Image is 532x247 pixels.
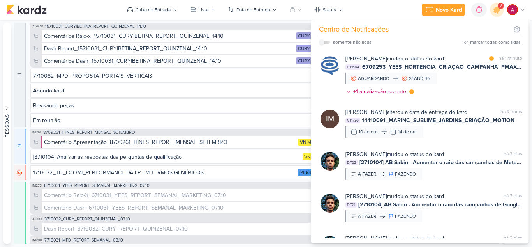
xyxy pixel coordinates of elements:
button: Pessoas [3,23,11,244]
b: [PERSON_NAME] [345,151,387,158]
div: 1710072_TD_LOOMI_PERFORMANCE DA LP EM TERMOS GENÉRICOS [33,169,296,177]
div: Comentário Raio-X_6710031_YEES_REPORT_SEMANAL_MARKETING_07.10 [44,191,226,199]
div: FAZENDO [14,129,26,164]
button: Novo Kard [422,4,465,16]
span: 6709253_YEES_HORTÊNCIA_CRIAÇÃO_CAMPANHA_PMAX_OFFLINE [362,63,522,71]
div: Abrindo kard [33,87,455,95]
div: Dash Report_3710032_CURY_REPORT_QUINZENAL_07.10 [44,225,188,233]
span: 3710032_CURY_REPORT_QUINZENAL_07.10 [44,217,130,221]
span: IM273 [32,183,42,188]
div: AGUARDANDO [358,75,389,82]
div: Pessoas [4,114,11,137]
div: Comentário Dash_6710031_YEES_REPORT_SEMANAL_MARKETING_07.10 [44,204,312,212]
div: Comentário Apresentação_8709261_HINES_REPORT_MENSAL_SETEMBRO [44,138,227,146]
div: Teixeira Duarte [298,169,336,176]
span: 14410091_MARINC_SUBLIME_JARDINS_CRIAÇÃO_MOTION [362,116,514,124]
div: há 2 dias [504,150,522,158]
div: FAZENDO [395,171,416,178]
div: Dash Report_15710031_CURY|BETINA_REPORT_QUINZENAL_14.10 [44,44,207,53]
div: Comentário Raio-X_6710031_YEES_REPORT_SEMANAL_MARKETING_07.10 [44,191,316,199]
div: A FAZER [358,171,376,178]
div: [8710104] Analisar as respostas das perguntas de qualificação [33,153,182,161]
b: [PERSON_NAME] [345,235,387,242]
div: CURY | BETINA [296,57,331,64]
span: [2710104] AB Sabin - Aumentar o raio das campanhas de Meta Ads [359,158,522,167]
span: 2 [500,3,502,9]
div: há 9 horas [500,108,522,116]
div: há 2 dias [504,192,522,201]
div: mudou o status do kard [345,150,444,158]
div: Comentários Raio-x_15710031_CURY|BETINA_REPORT_QUINZENAL_14.10 [44,32,224,40]
span: DT21 [345,202,357,208]
div: +1 atualização recente [353,87,408,96]
div: há 2 dias [504,235,522,243]
span: AG878 [32,24,44,28]
span: CT1664 [345,64,361,70]
div: Abrindo kard [33,87,64,95]
div: 7710082_MPD_PROPOSTA_PORTAIS_VERTICAIS [33,72,317,80]
div: FAZENDO [395,213,416,220]
div: 7710082_MPD_PROPOSTA_PORTAIS_VERTICAIS [33,72,152,80]
div: Em reunião [33,116,455,124]
div: Comentários Dash_15710031_CURY|BETINA_REPORT_QUINZENAL_14.10 [44,57,221,65]
span: IM261 [32,130,42,135]
span: 15710031_CURY|BETINA_REPORT_QUINZENAL_14.10 [45,24,146,28]
div: somente não lidas [333,39,372,46]
div: CURY | BETINA [296,32,331,39]
div: Comentários Dash_15710031_CURY|BETINA_REPORT_QUINZENAL_14.10 [44,57,295,65]
div: Comentários Raio-x_15710031_CURY|BETINA_REPORT_QUINZENAL_14.10 [44,32,295,40]
div: mudou o status do kard [345,235,444,243]
span: 6710031_YEES_REPORT_SEMANAL_MARKETING_07.10 [44,183,150,188]
div: 14 de out [398,128,417,135]
img: Nelito Junior [321,194,339,213]
div: 10 de out [359,128,378,135]
div: 1710072_TD_LOOMI_PERFORMANCE DA LP EM TERMOS GENÉRICOS [33,169,204,177]
div: Dash Report_3710032_CURY_REPORT_QUINZENAL_07.10 [44,225,314,233]
div: Em reunião [33,116,60,124]
img: kardz.app [6,5,47,14]
b: [PERSON_NAME] [345,193,387,200]
img: Nelito Junior [321,152,339,171]
b: [PERSON_NAME] [345,55,387,62]
span: [2710104] AB Sabin - Aumentar o raio das campanhas de Google Ads [358,201,522,209]
div: Novo Kard [436,6,462,14]
div: Centro de Notificações [319,24,389,35]
div: Revisando peças [33,101,455,110]
div: CURY | BETINA [296,45,331,52]
img: Caroline Traven De Andrade [321,56,339,75]
span: AG861 [32,217,43,221]
div: STAND BY [409,75,431,82]
div: VN Millenium [298,139,329,146]
div: mudou o status do kard [345,55,444,63]
span: DT22 [345,160,358,165]
p: IM [326,114,334,124]
div: alterou a data de entrega do kard [345,108,467,116]
div: Isabella Machado Guimarães [321,110,339,128]
div: [8710104] Analisar as respostas das perguntas de qualificação [33,153,301,161]
span: IM280 [32,238,43,242]
div: Revisando peças [33,101,74,110]
div: mudou o status do kard [345,192,444,201]
b: [PERSON_NAME] [345,109,387,116]
div: há 1 minuto [499,55,522,63]
img: Alessandra Gomes [507,4,518,15]
div: AGUARDANDO [14,165,26,180]
span: 7710031_MPD_REPORT_SEMANAL_08.10 [44,238,123,242]
div: A FAZER [358,213,376,220]
div: Dash Report_15710031_CURY|BETINA_REPORT_QUINZENAL_14.10 [44,44,295,53]
div: marcar todas como lidas [470,39,521,46]
div: Comentário Dash_6710031_YEES_REPORT_SEMANAL_MARKETING_07.10 [44,204,224,212]
div: Comentário Apresentação_8709261_HINES_REPORT_MENSAL_SETEMBRO [44,138,297,146]
div: FAZER [14,23,26,127]
div: VN Millenium [303,153,334,160]
span: CT1730 [345,118,360,123]
span: 8709261_HINES_REPORT_MENSAL_SETEMBRO [43,130,135,135]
